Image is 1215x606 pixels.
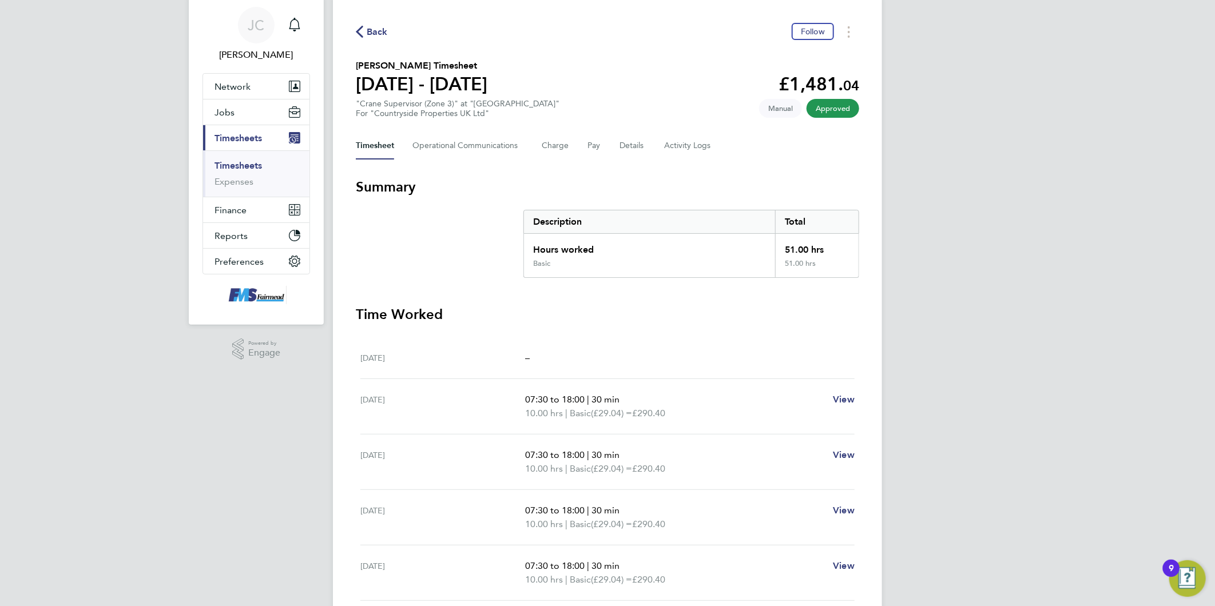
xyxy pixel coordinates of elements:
[833,505,855,516] span: View
[524,234,775,259] div: Hours worked
[591,519,632,529] span: (£29.04) =
[833,504,855,517] a: View
[215,256,264,267] span: Preferences
[632,574,665,585] span: £290.40
[360,448,525,476] div: [DATE]
[664,132,712,160] button: Activity Logs
[356,132,394,160] button: Timesheet
[833,394,855,405] span: View
[203,74,309,99] button: Network
[203,197,309,222] button: Finance
[215,160,262,171] a: Timesheets
[570,517,591,531] span: Basic
[792,23,834,40] button: Follow
[591,574,632,585] span: (£29.04) =
[1169,560,1206,597] button: Open Resource Center, 9 new notifications
[215,230,248,241] span: Reports
[620,132,646,160] button: Details
[565,408,567,418] span: |
[587,394,589,405] span: |
[565,574,567,585] span: |
[833,448,855,462] a: View
[215,107,235,118] span: Jobs
[801,26,825,37] span: Follow
[356,73,487,95] h1: [DATE] - [DATE]
[759,99,802,118] span: This timesheet was manually created.
[202,48,310,62] span: Joanne Conway
[202,286,310,304] a: Go to home page
[570,573,591,587] span: Basic
[591,463,632,474] span: (£29.04) =
[570,406,591,420] span: Basic
[203,249,309,274] button: Preferences
[360,351,525,365] div: [DATE]
[525,519,563,529] span: 10.00 hrs
[632,408,665,418] span: £290.40
[202,7,310,62] a: JC[PERSON_NAME]
[215,133,262,143] span: Timesheets
[565,519,567,529] span: |
[525,574,563,585] span: 10.00 hrs
[775,234,859,259] div: 51.00 hrs
[203,150,309,197] div: Timesheets
[203,223,309,248] button: Reports
[525,352,530,363] span: –
[525,463,563,474] span: 10.00 hrs
[833,393,855,406] a: View
[779,73,859,95] app-decimal: £1,481.
[591,408,632,418] span: (£29.04) =
[356,99,559,118] div: "Crane Supervisor (Zone 3)" at "[GEOGRAPHIC_DATA]"
[248,18,265,33] span: JC
[775,259,859,277] div: 51.00 hrs
[356,59,487,73] h2: [PERSON_NAME] Timesheet
[203,99,309,125] button: Jobs
[525,408,563,418] span: 10.00 hrs
[215,176,253,187] a: Expenses
[356,25,388,39] button: Back
[367,25,388,39] span: Back
[775,210,859,233] div: Total
[1169,568,1174,583] div: 9
[248,348,280,358] span: Engage
[833,560,855,571] span: View
[356,178,859,196] h3: Summary
[542,132,569,160] button: Charge
[215,205,247,216] span: Finance
[632,463,665,474] span: £290.40
[587,560,589,571] span: |
[591,449,620,460] span: 30 min
[833,559,855,573] a: View
[525,449,585,460] span: 07:30 to 18:00
[360,504,525,531] div: [DATE]
[587,449,589,460] span: |
[591,505,620,516] span: 30 min
[833,449,855,460] span: View
[565,463,567,474] span: |
[360,559,525,587] div: [DATE]
[591,394,620,405] span: 30 min
[356,109,559,118] div: For "Countryside Properties UK Ltd"
[525,394,585,405] span: 07:30 to 18:00
[412,132,523,160] button: Operational Communications
[232,338,281,360] a: Powered byEngage
[356,305,859,324] h3: Time Worked
[570,462,591,476] span: Basic
[591,560,620,571] span: 30 min
[843,77,859,94] span: 04
[203,125,309,150] button: Timesheets
[226,286,287,304] img: f-mead-logo-retina.png
[248,338,280,348] span: Powered by
[524,210,775,233] div: Description
[587,132,601,160] button: Pay
[632,519,665,529] span: £290.40
[533,259,550,268] div: Basic
[587,505,589,516] span: |
[360,393,525,420] div: [DATE]
[525,505,585,516] span: 07:30 to 18:00
[215,81,251,92] span: Network
[807,99,859,118] span: This timesheet has been approved.
[839,23,859,41] button: Timesheets Menu
[523,210,859,278] div: Summary
[525,560,585,571] span: 07:30 to 18:00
